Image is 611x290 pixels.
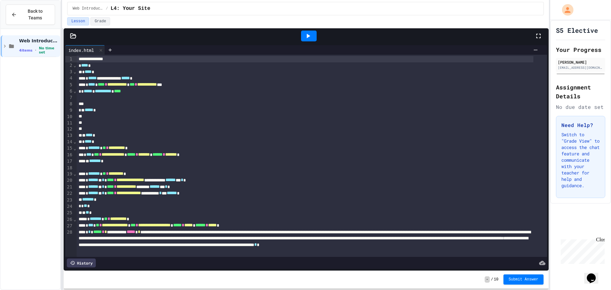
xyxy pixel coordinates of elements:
span: Fold line [73,63,76,68]
div: 15 [65,145,73,152]
div: 9 [65,107,73,114]
div: 20 [65,177,73,184]
div: 24 [65,203,73,210]
div: 1 [65,56,73,62]
p: Switch to "Grade View" to access the chat feature and communicate with your teacher for help and ... [561,131,600,189]
div: 6 [65,88,73,95]
button: Grade [90,17,110,25]
div: 16 [65,152,73,158]
div: [PERSON_NAME] [558,59,603,65]
div: Chat with us now!Close [3,3,44,40]
div: 7 [65,95,73,101]
span: - [485,276,489,283]
div: index.html [65,45,105,55]
span: / [106,6,108,11]
span: Back to Teams [21,8,50,21]
div: 2 [65,62,73,69]
span: Fold line [73,88,76,94]
span: Submit Answer [509,277,538,282]
iframe: chat widget [584,265,605,284]
span: No time set [39,46,59,54]
h2: Your Progress [556,45,605,54]
span: • [35,48,36,53]
span: 4 items [19,48,32,53]
button: Submit Answer [503,274,544,285]
div: 17 [65,158,73,165]
div: 18 [65,165,73,171]
div: index.html [65,47,97,53]
span: L4: Your Site [110,5,150,12]
div: 23 [65,197,73,203]
span: Web Introduction [73,6,103,11]
div: 8 [65,101,73,107]
div: 28 [65,229,73,255]
button: Lesson [67,17,89,25]
h1: S5 Elective [556,26,598,35]
div: 11 [65,120,73,126]
div: History [67,258,96,267]
span: / [491,277,493,282]
h3: Need Help? [561,121,600,129]
div: 25 [65,210,73,216]
div: 13 [65,132,73,139]
div: 10 [65,114,73,120]
div: 3 [65,69,73,75]
div: My Account [555,3,575,17]
div: 21 [65,184,73,190]
div: 27 [65,223,73,229]
button: Back to Teams [6,4,55,25]
div: 12 [65,126,73,132]
div: 14 [65,139,73,145]
span: Fold line [73,69,76,74]
span: Fold line [73,146,76,151]
div: 26 [65,216,73,223]
div: No due date set [556,103,605,111]
span: Fold line [73,139,76,144]
div: 5 [65,82,73,88]
div: [EMAIL_ADDRESS][DOMAIN_NAME][PERSON_NAME] [558,65,603,70]
span: Fold line [73,217,76,222]
iframe: chat widget [558,237,605,264]
div: 22 [65,190,73,197]
span: 10 [494,277,498,282]
h2: Assignment Details [556,83,605,101]
div: 4 [65,75,73,81]
span: Web Introduction [19,38,59,44]
span: Fold line [73,171,76,176]
div: 19 [65,171,73,177]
